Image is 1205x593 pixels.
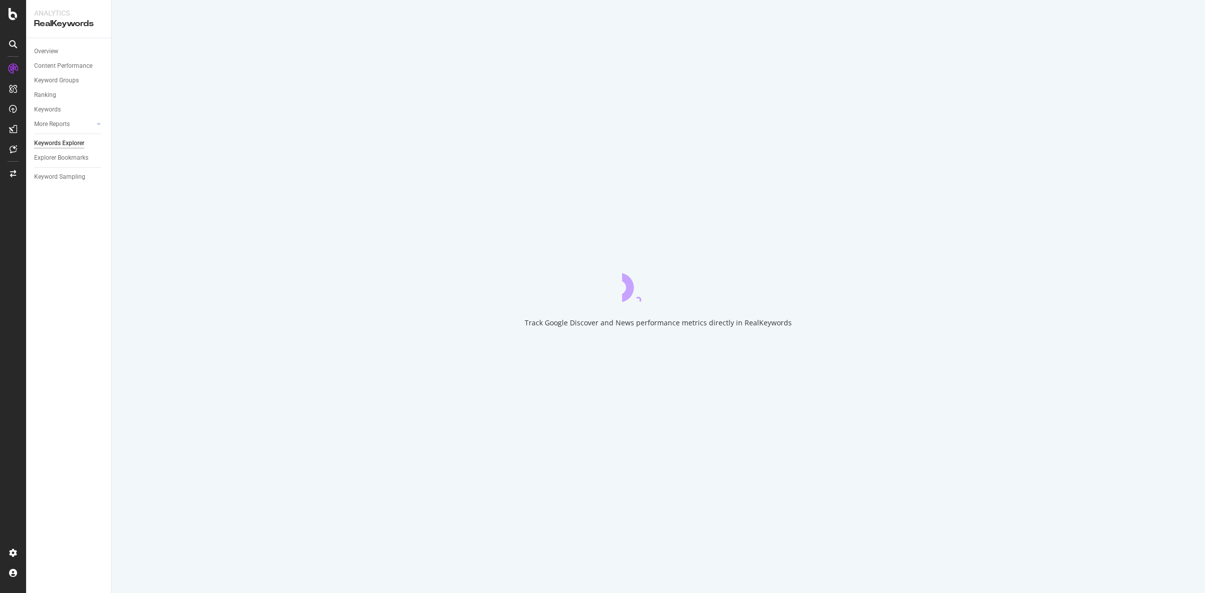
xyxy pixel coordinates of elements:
a: Content Performance [34,61,104,71]
a: Keywords [34,104,104,115]
div: Overview [34,46,58,57]
a: More Reports [34,119,94,130]
a: Keyword Sampling [34,172,104,182]
div: More Reports [34,119,70,130]
div: Analytics [34,8,103,18]
a: Explorer Bookmarks [34,153,104,163]
a: Keywords Explorer [34,138,104,149]
div: Keywords [34,104,61,115]
div: Track Google Discover and News performance metrics directly in RealKeywords [525,318,792,328]
div: RealKeywords [34,18,103,30]
a: Overview [34,46,104,57]
div: Keyword Groups [34,75,79,86]
div: Content Performance [34,61,92,71]
div: Keyword Sampling [34,172,85,182]
div: Ranking [34,90,56,100]
a: Keyword Groups [34,75,104,86]
div: Keywords Explorer [34,138,84,149]
div: Explorer Bookmarks [34,153,88,163]
a: Ranking [34,90,104,100]
div: animation [622,266,694,302]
